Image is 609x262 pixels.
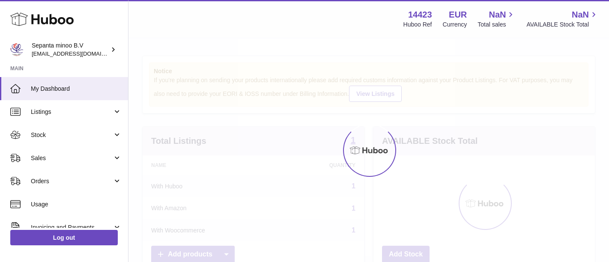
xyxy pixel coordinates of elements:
[526,21,599,29] span: AVAILABLE Stock Total
[32,42,109,58] div: Sepanta minoo B.V
[31,200,122,208] span: Usage
[403,21,432,29] div: Huboo Ref
[449,9,467,21] strong: EUR
[31,108,113,116] span: Listings
[32,50,126,57] span: [EMAIL_ADDRESS][DOMAIN_NAME]
[31,177,113,185] span: Orders
[526,9,599,29] a: NaN AVAILABLE Stock Total
[572,9,589,21] span: NaN
[478,21,516,29] span: Total sales
[443,21,467,29] div: Currency
[31,223,113,232] span: Invoicing and Payments
[10,43,23,56] img: internalAdmin-14423@internal.huboo.com
[31,154,113,162] span: Sales
[10,230,118,245] a: Log out
[408,9,432,21] strong: 14423
[31,131,113,139] span: Stock
[489,9,506,21] span: NaN
[478,9,516,29] a: NaN Total sales
[31,85,122,93] span: My Dashboard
